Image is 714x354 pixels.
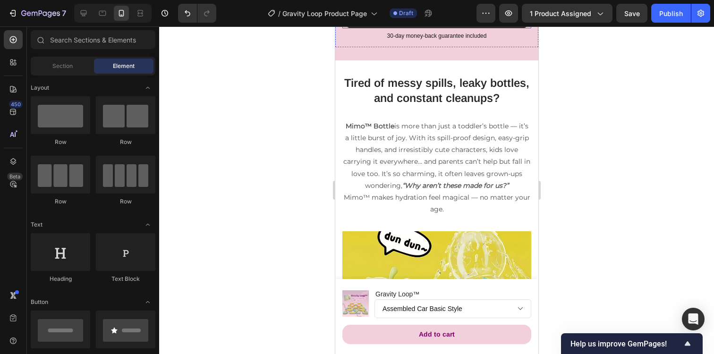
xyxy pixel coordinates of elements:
div: Text Block [96,275,155,283]
h1: Gravity Loop™ [39,262,196,273]
button: Add to cart [7,298,196,318]
span: Toggle open [140,217,155,232]
span: Button [31,298,48,306]
button: 1 product assigned [522,4,612,23]
span: / [278,8,280,18]
span: Toggle open [140,295,155,310]
div: Add to cart [84,302,119,314]
div: Row [96,197,155,206]
span: Gravity Loop Product Page [282,8,367,18]
span: Text [31,220,42,229]
span: Layout [31,84,49,92]
button: Show survey - Help us improve GemPages! [570,338,693,349]
span: Save [624,9,640,17]
div: Open Intercom Messenger [682,308,705,330]
iframe: Design area [335,26,538,354]
button: 7 [4,4,70,23]
button: Publish [651,4,691,23]
span: Toggle open [140,80,155,95]
span: 1 product assigned [530,8,591,18]
div: Publish [659,8,683,18]
span: Section [52,62,73,70]
div: Row [31,197,90,206]
input: Search Sections & Elements [31,30,155,49]
div: 450 [9,101,23,108]
div: Row [96,138,155,146]
p: 7 [62,8,66,19]
div: Row [31,138,90,146]
span: Help us improve GemPages! [570,339,682,348]
div: Heading [31,275,90,283]
span: Draft [399,9,413,17]
button: Save [616,4,647,23]
div: Undo/Redo [178,4,216,23]
span: Element [113,62,135,70]
div: Beta [7,173,23,180]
